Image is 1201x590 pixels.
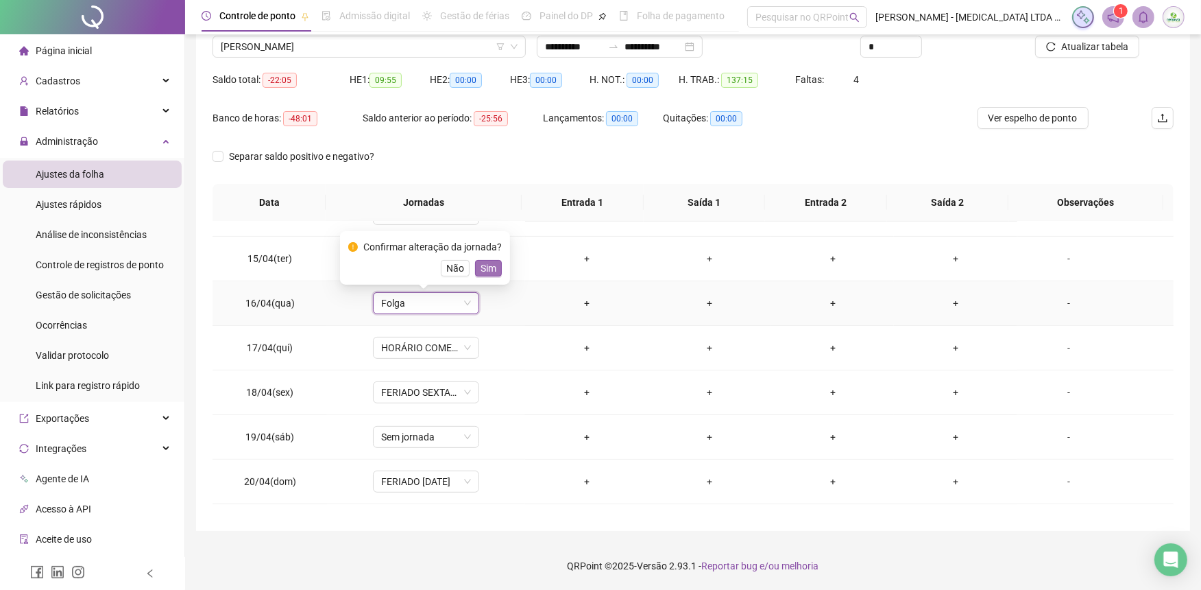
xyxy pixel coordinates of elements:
[608,41,619,52] span: swap-right
[510,43,518,51] span: down
[213,110,363,126] div: Banco de horas:
[710,111,742,126] span: 00:00
[536,474,637,489] div: +
[71,565,85,579] span: instagram
[905,385,1006,400] div: +
[202,11,211,21] span: clock-circle
[36,229,147,240] span: Análise de inconsistências
[702,560,819,571] span: Reportar bug e/ou melhoria
[422,11,432,21] span: sun
[849,12,860,23] span: search
[905,429,1006,445] div: +
[659,385,760,400] div: +
[887,184,1008,222] th: Saída 2
[1107,11,1119,23] span: notification
[1028,474,1109,489] div: -
[263,73,297,88] span: -22:05
[219,10,295,21] span: Controle de ponto
[659,340,760,355] div: +
[30,565,44,579] span: facebook
[36,290,131,300] span: Gestão de solicitações
[659,429,760,445] div: +
[213,184,326,222] th: Data
[348,242,358,252] span: exclamation-circle
[430,72,510,88] div: HE 2:
[721,73,758,88] span: 137:15
[322,11,331,21] span: file-done
[1028,251,1109,266] div: -
[247,342,293,353] span: 17/04(qui)
[36,350,109,361] span: Validar protocolo
[36,169,104,180] span: Ajustes da folha
[223,149,380,164] span: Separar saldo positivo e negativo?
[474,111,508,126] span: -25:56
[1137,11,1150,23] span: bell
[679,72,795,88] div: H. TRAB.:
[381,338,471,358] span: HORÁRIO COMERCIAL 1
[19,504,29,514] span: api
[19,106,29,116] span: file
[1035,36,1139,58] button: Atualizar tabela
[36,106,79,117] span: Relatórios
[782,296,883,311] div: +
[446,261,464,276] span: Não
[644,184,765,222] th: Saída 1
[245,298,295,309] span: 16/04(qua)
[1114,4,1128,18] sup: 1
[606,111,638,126] span: 00:00
[19,46,29,56] span: home
[363,239,502,255] div: Confirmar alteração da jornada?
[782,385,883,400] div: +
[659,251,760,266] div: +
[1154,543,1187,576] div: Open Intercom Messenger
[350,72,430,88] div: HE 1:
[301,12,309,21] span: pushpin
[637,10,725,21] span: Folha de pagamento
[185,542,1201,590] footer: QRPoint © 2025 - 2.93.1 -
[339,10,410,21] span: Admissão digital
[440,10,509,21] span: Gestão de férias
[247,253,292,264] span: 15/04(ter)
[510,72,590,88] div: HE 3:
[36,504,91,515] span: Acesso à API
[1028,429,1109,445] div: -
[522,11,531,21] span: dashboard
[875,10,1064,25] span: [PERSON_NAME] - [MEDICAL_DATA] LTDA EPP
[619,11,629,21] span: book
[283,111,317,126] span: -48:01
[19,414,29,423] span: export
[381,382,471,403] span: FERIADO SEXTA-FEIRA SANTA
[246,387,293,398] span: 18/04(sex)
[326,184,522,222] th: Jornadas
[1157,113,1168,123] span: upload
[795,74,826,85] span: Faltas:
[638,560,668,571] span: Versão
[1028,385,1109,400] div: -
[905,340,1006,355] div: +
[496,43,505,51] span: filter
[663,110,783,126] div: Quitações:
[536,251,637,266] div: +
[905,251,1006,266] div: +
[363,110,543,126] div: Saldo anterior ao período:
[765,184,886,222] th: Entrada 2
[627,73,659,88] span: 00:00
[36,380,140,391] span: Link para registro rápido
[536,429,637,445] div: +
[536,340,637,355] div: +
[475,260,502,276] button: Sim
[36,443,86,454] span: Integrações
[905,296,1006,311] div: +
[381,427,471,447] span: Sem jornada
[369,73,402,88] span: 09:55
[19,444,29,453] span: sync
[1008,184,1163,222] th: Observações
[381,471,471,492] span: FERIADO PÁSCOA
[481,261,496,276] span: Sim
[1028,340,1109,355] div: -
[782,474,883,489] div: +
[36,320,87,331] span: Ocorrências
[213,72,350,88] div: Saldo total:
[1019,195,1152,210] span: Observações
[245,432,294,442] span: 19/04(sáb)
